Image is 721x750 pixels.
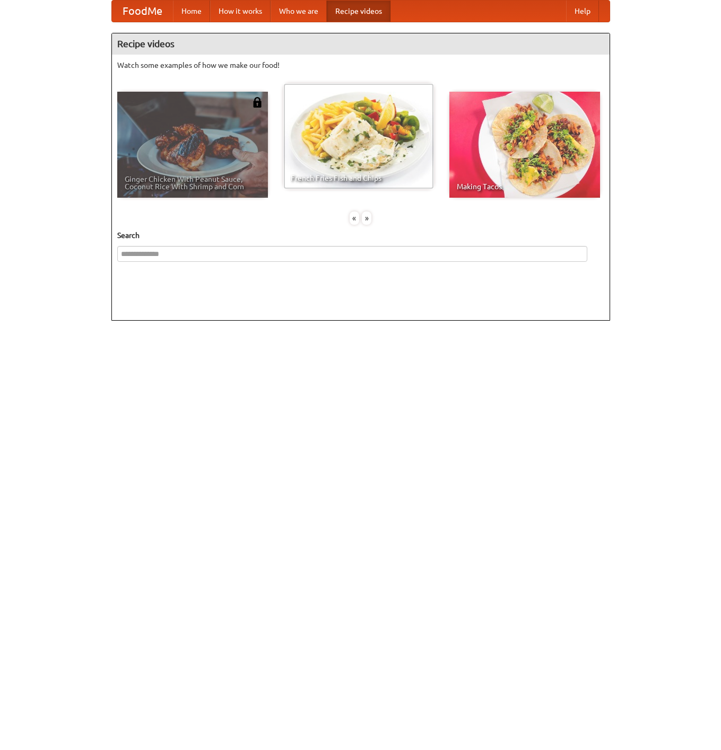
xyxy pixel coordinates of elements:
[350,211,359,225] div: «
[112,1,173,22] a: FoodMe
[252,97,263,108] img: 483408.png
[271,1,327,22] a: Who we are
[566,1,599,22] a: Help
[117,230,604,241] h5: Search
[173,1,210,22] a: Home
[457,183,593,190] span: Making Tacos
[283,83,434,189] a: French Fries Fish and Chips
[291,174,427,182] span: French Fries Fish and Chips
[117,60,604,70] p: Watch some examples of how we make our food!
[112,33,610,55] h4: Recipe videos
[449,92,600,198] a: Making Tacos
[210,1,271,22] a: How it works
[362,211,371,225] div: »
[327,1,390,22] a: Recipe videos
